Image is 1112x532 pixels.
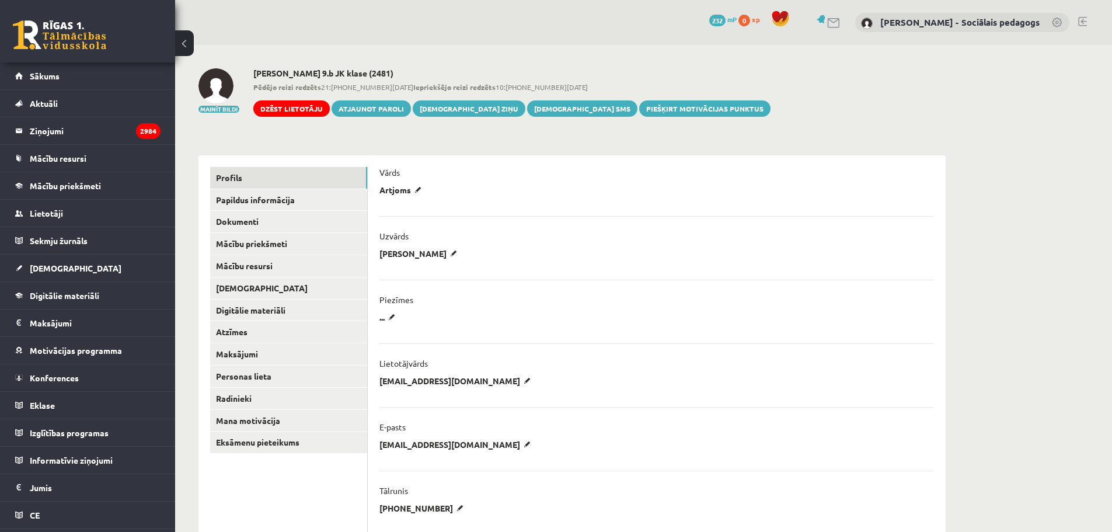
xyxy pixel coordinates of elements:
a: [DEMOGRAPHIC_DATA] [210,277,367,299]
a: CE [15,502,161,528]
span: Mācību priekšmeti [30,180,101,191]
p: ... [379,312,399,322]
span: CE [30,510,40,520]
a: [DEMOGRAPHIC_DATA] ziņu [413,100,525,117]
span: Izglītības programas [30,427,109,438]
a: 232 mP [709,15,737,24]
a: Profils [210,167,367,189]
a: Ziņojumi2984 [15,117,161,144]
a: Motivācijas programma [15,337,161,364]
a: Sākums [15,62,161,89]
span: 0 [738,15,750,26]
a: [DEMOGRAPHIC_DATA] SMS [527,100,637,117]
a: Maksājumi [15,310,161,336]
span: Mācību resursi [30,153,86,164]
span: Konferences [30,373,79,383]
img: Artjoms Mambetovs [198,68,233,103]
a: Rīgas 1. Tālmācības vidusskola [13,20,106,50]
p: Artjoms [379,185,426,195]
span: Digitālie materiāli [30,290,99,301]
p: E-pasts [379,422,406,432]
a: Papildus informācija [210,189,367,211]
a: Piešķirt motivācijas punktus [639,100,771,117]
a: Izglītības programas [15,419,161,446]
a: [DEMOGRAPHIC_DATA] [15,255,161,281]
a: Eklase [15,392,161,419]
span: Sekmju žurnāls [30,235,88,246]
p: [EMAIL_ADDRESS][DOMAIN_NAME] [379,375,535,386]
a: Atzīmes [210,321,367,343]
a: Digitālie materiāli [15,282,161,309]
span: Motivācijas programma [30,345,122,356]
p: [PERSON_NAME] [379,248,461,259]
a: Mācību resursi [210,255,367,277]
a: Mācību priekšmeti [15,172,161,199]
p: Uzvārds [379,231,409,241]
a: Atjaunot paroli [332,100,411,117]
p: [PHONE_NUMBER] [379,503,468,513]
b: Pēdējo reizi redzēts [253,82,321,92]
a: Radinieki [210,388,367,409]
a: Konferences [15,364,161,391]
a: Mana motivācija [210,410,367,432]
a: Jumis [15,474,161,501]
a: Dokumenti [210,211,367,232]
span: Eklase [30,400,55,411]
a: Eksāmenu pieteikums [210,432,367,453]
a: Mācību priekšmeti [210,233,367,255]
a: Lietotāji [15,200,161,227]
legend: Ziņojumi [30,117,161,144]
legend: Maksājumi [30,310,161,336]
b: Iepriekšējo reizi redzēts [413,82,496,92]
a: Dzēst lietotāju [253,100,330,117]
span: 232 [709,15,726,26]
p: Tālrunis [379,485,408,496]
a: 0 xp [738,15,765,24]
span: Informatīvie ziņojumi [30,455,113,465]
a: Mācību resursi [15,145,161,172]
span: mP [727,15,737,24]
p: Vārds [379,167,400,178]
img: Dagnija Gaubšteina - Sociālais pedagogs [861,18,873,29]
a: Digitālie materiāli [210,300,367,321]
button: Mainīt bildi [198,106,239,113]
h2: [PERSON_NAME] 9.b JK klase (2481) [253,68,771,78]
span: Sākums [30,71,60,81]
p: [EMAIL_ADDRESS][DOMAIN_NAME] [379,439,535,450]
span: xp [752,15,759,24]
p: Piezīmes [379,294,413,305]
a: Maksājumi [210,343,367,365]
i: 2984 [136,123,161,139]
a: [PERSON_NAME] - Sociālais pedagogs [880,16,1040,28]
span: Lietotāji [30,208,63,218]
a: Informatīvie ziņojumi [15,447,161,474]
p: Lietotājvārds [379,358,428,368]
a: Sekmju žurnāls [15,227,161,254]
a: Personas lieta [210,366,367,387]
a: Aktuāli [15,90,161,117]
span: Jumis [30,482,52,493]
span: Aktuāli [30,98,58,109]
span: 21:[PHONE_NUMBER][DATE] 10:[PHONE_NUMBER][DATE] [253,82,771,92]
span: [DEMOGRAPHIC_DATA] [30,263,121,273]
